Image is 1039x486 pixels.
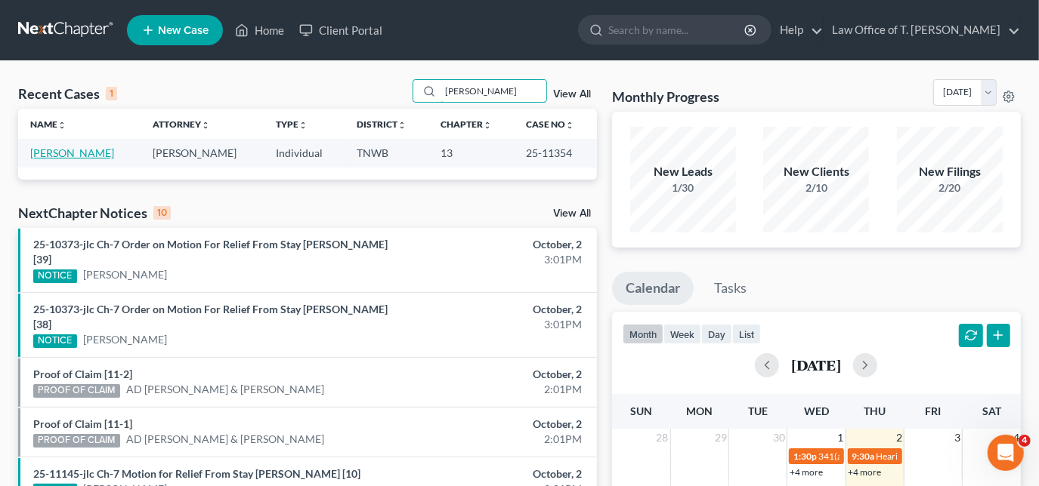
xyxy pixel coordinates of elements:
h3: Monthly Progress [612,88,719,106]
span: Sat [982,404,1001,417]
a: Chapterunfold_more [441,118,492,130]
a: Proof of Claim [11-1] [33,417,132,430]
a: Proof of Claim [11-2] [33,368,132,380]
a: AD [PERSON_NAME] & [PERSON_NAME] [126,432,324,447]
div: Recent Cases [18,85,117,103]
div: PROOF OF CLAIM [33,384,120,398]
div: October, 2 [409,302,582,317]
i: unfold_more [397,121,407,130]
span: 341(a) meeting for [PERSON_NAME] [818,451,964,462]
a: +4 more [790,466,823,478]
span: 28 [655,429,670,447]
div: New Filings [897,163,1003,180]
span: Mon [686,404,713,417]
td: [PERSON_NAME] [141,139,263,167]
span: Fri [925,404,941,417]
a: Attorneyunfold_more [153,118,210,130]
span: 2 [895,429,904,447]
span: 9:30a [852,451,875,462]
a: [PERSON_NAME] [83,332,167,347]
div: 3:01PM [409,317,582,332]
span: 3 [953,429,962,447]
i: unfold_more [57,121,66,130]
a: Nameunfold_more [30,118,66,130]
span: 30 [772,429,787,447]
div: 10 [153,206,171,220]
a: +4 more [849,466,882,478]
i: unfold_more [566,121,575,130]
button: week [663,324,701,344]
a: 25-10373-jlc Ch-7 Order on Motion For Relief From Stay [PERSON_NAME] [39] [33,238,388,266]
a: Calendar [612,272,694,305]
a: AD [PERSON_NAME] & [PERSON_NAME] [126,382,324,397]
span: 1:30p [793,451,817,462]
a: Tasks [700,272,760,305]
div: New Clients [763,163,869,180]
input: Search by name... [608,16,747,44]
a: [PERSON_NAME] [30,146,114,159]
span: 4 [1012,429,1021,447]
td: 25-11354 [515,139,597,167]
td: Individual [264,139,345,167]
a: Law Office of T. [PERSON_NAME] [824,17,1020,44]
button: month [623,324,663,344]
a: 25-11145-jlc Ch-7 Motion for Relief From Stay [PERSON_NAME] [10] [33,467,360,480]
div: 1 [106,87,117,100]
span: New Case [158,25,209,36]
i: unfold_more [298,121,308,130]
span: Thu [864,404,886,417]
a: View All [553,89,591,100]
div: 2:01PM [409,432,582,447]
div: NOTICE [33,269,77,283]
a: Home [227,17,292,44]
div: 2/20 [897,180,1003,195]
div: NOTICE [33,334,77,348]
div: October, 2 [409,367,582,382]
div: PROOF OF CLAIM [33,434,120,448]
span: Wed [804,404,829,417]
div: October, 2 [409,417,582,432]
a: Help [772,17,823,44]
span: Sun [630,404,652,417]
div: October, 2 [409,466,582,481]
div: 1/30 [630,180,736,195]
button: list [732,324,761,344]
div: 2:01PM [409,382,582,397]
div: New Leads [630,163,736,180]
input: Search by name... [441,80,546,102]
span: 1 [836,429,846,447]
span: 4 [1019,435,1031,447]
a: Case Nounfold_more [527,118,575,130]
a: Districtunfold_more [357,118,407,130]
td: 13 [428,139,515,167]
a: 25-10373-jlc Ch-7 Order on Motion For Relief From Stay [PERSON_NAME] [38] [33,303,388,331]
a: [PERSON_NAME] [83,267,167,282]
a: View All [553,208,591,219]
div: NextChapter Notices [18,204,171,222]
div: 3:01PM [409,252,582,267]
span: 29 [713,429,728,447]
span: Tue [748,404,768,417]
h2: [DATE] [791,357,841,373]
div: October, 2 [409,237,582,252]
iframe: Intercom live chat [988,435,1024,471]
a: Typeunfold_more [276,118,308,130]
button: day [701,324,732,344]
i: unfold_more [483,121,492,130]
a: Client Portal [292,17,390,44]
div: 2/10 [763,180,869,195]
i: unfold_more [201,121,210,130]
td: TNWB [345,139,428,167]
